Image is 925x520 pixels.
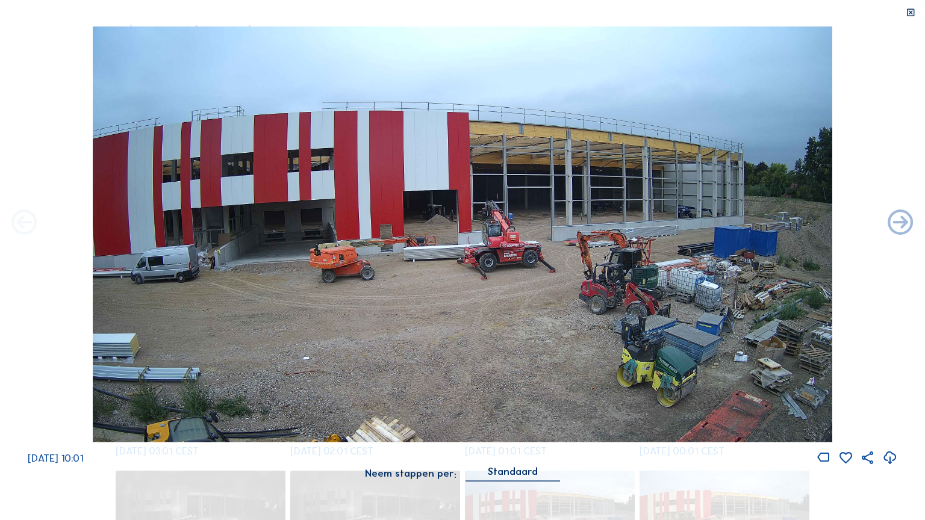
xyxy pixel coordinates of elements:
[365,468,456,478] div: Neem stappen per:
[9,208,40,239] i: Forward
[466,466,560,480] div: Standaard
[885,208,916,239] i: Back
[93,26,833,442] img: Image
[488,466,538,477] div: Standaard
[28,451,83,463] span: [DATE] 10:01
